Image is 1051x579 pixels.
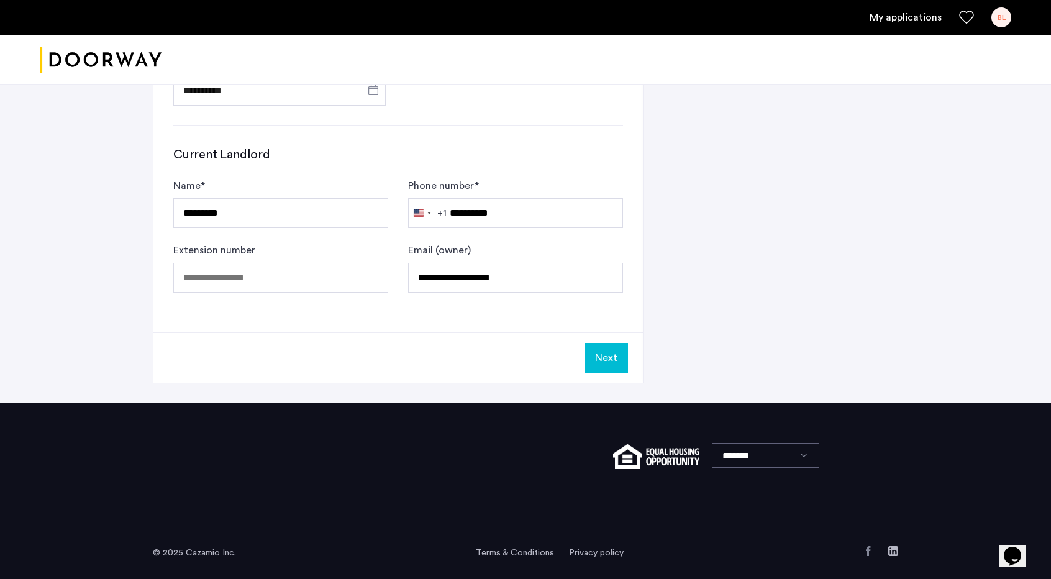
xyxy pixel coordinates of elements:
[712,443,819,468] select: Language select
[999,529,1039,567] iframe: chat widget
[863,546,873,556] a: Facebook
[408,178,479,193] label: Phone number *
[173,146,623,163] h3: Current Landlord
[153,549,236,557] span: © 2025 Cazamio Inc.
[585,343,628,373] button: Next
[173,178,205,193] label: Name *
[870,10,942,25] a: My application
[437,206,447,221] div: +1
[569,547,624,559] a: Privacy policy
[409,199,447,227] button: Selected country
[408,243,471,258] label: Email (owner)
[40,37,162,83] img: logo
[888,546,898,556] a: LinkedIn
[613,444,699,469] img: equal-housing.png
[173,243,255,258] label: Extension number
[366,83,381,98] button: Open calendar
[991,7,1011,27] div: BL
[959,10,974,25] a: Favorites
[40,37,162,83] a: Cazamio logo
[476,547,554,559] a: Terms and conditions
